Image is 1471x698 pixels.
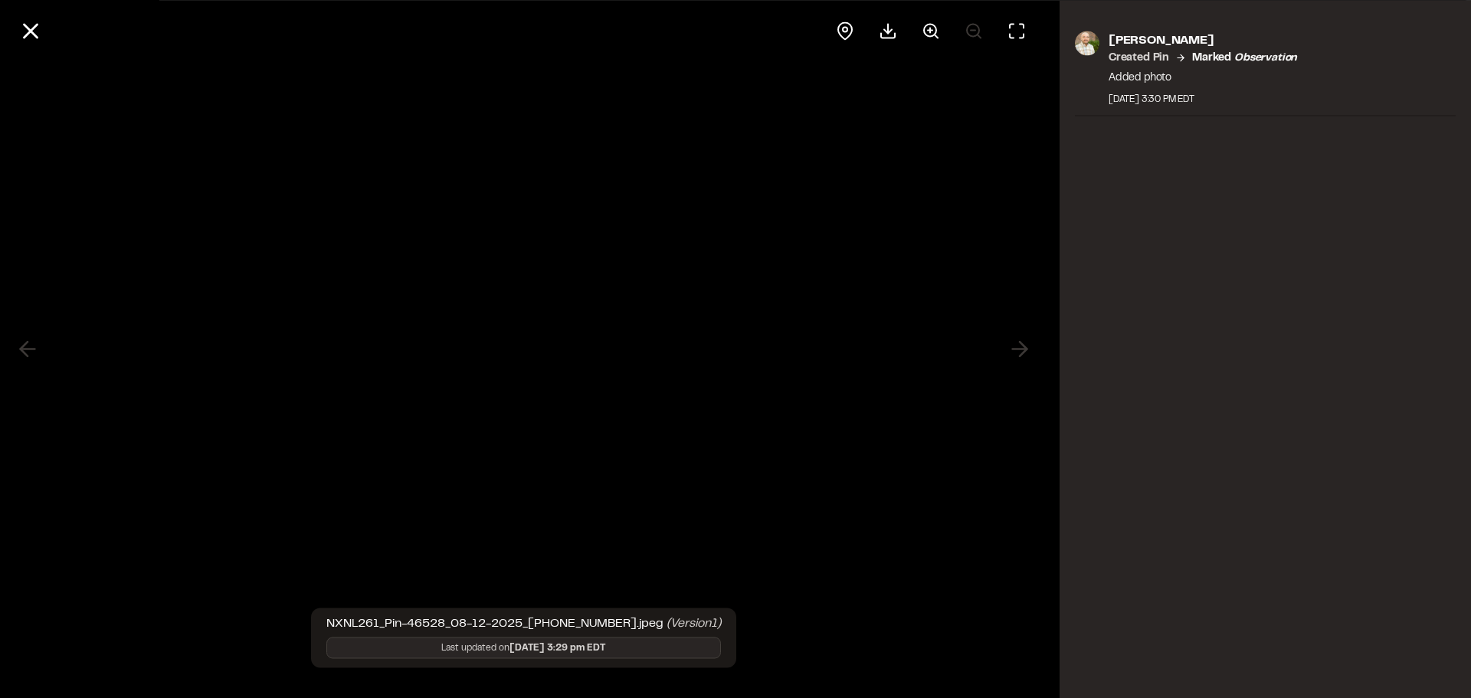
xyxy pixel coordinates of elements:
[1234,53,1297,62] em: observation
[1109,92,1297,106] div: [DATE] 3:30 PM EDT
[827,12,863,49] div: View pin on map
[1109,31,1297,49] p: [PERSON_NAME]
[912,12,949,49] button: Zoom in
[1109,69,1297,86] p: Added photo
[998,12,1035,49] button: Toggle Fullscreen
[12,12,49,49] button: Close modal
[1192,49,1297,66] p: Marked
[1109,49,1169,66] p: Created Pin
[1075,31,1099,55] img: photo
